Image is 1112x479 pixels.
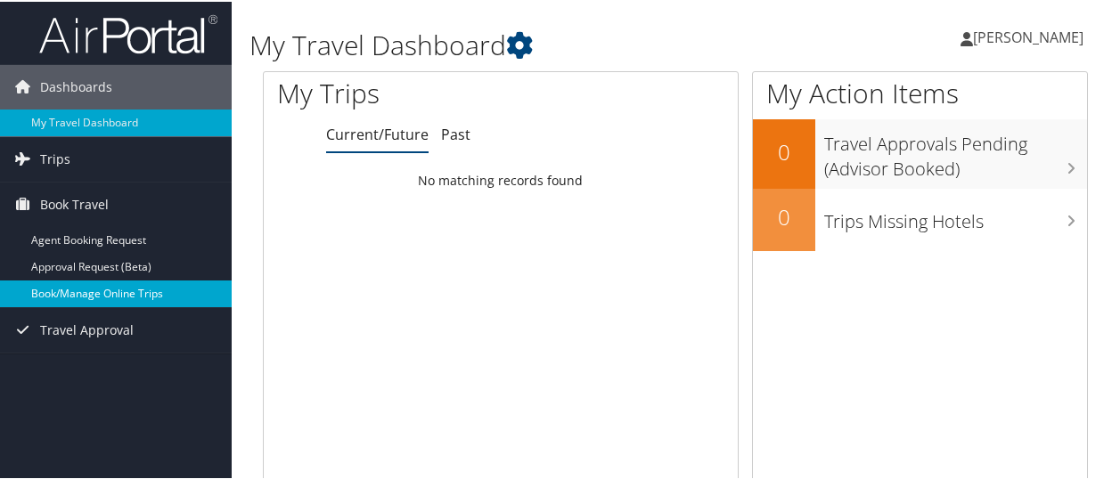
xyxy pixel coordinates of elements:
[264,163,738,195] td: No matching records found
[40,135,70,180] span: Trips
[824,121,1087,180] h3: Travel Approvals Pending (Advisor Booked)
[824,199,1087,232] h3: Trips Missing Hotels
[973,26,1083,45] span: [PERSON_NAME]
[40,181,109,225] span: Book Travel
[249,25,817,62] h1: My Travel Dashboard
[753,118,1087,186] a: 0Travel Approvals Pending (Advisor Booked)
[753,187,1087,249] a: 0Trips Missing Hotels
[39,12,217,53] img: airportal-logo.png
[961,9,1101,62] a: [PERSON_NAME]
[40,306,134,351] span: Travel Approval
[753,135,815,166] h2: 0
[326,123,429,142] a: Current/Future
[753,200,815,231] h2: 0
[753,73,1087,110] h1: My Action Items
[277,73,527,110] h1: My Trips
[40,63,112,108] span: Dashboards
[441,123,470,142] a: Past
